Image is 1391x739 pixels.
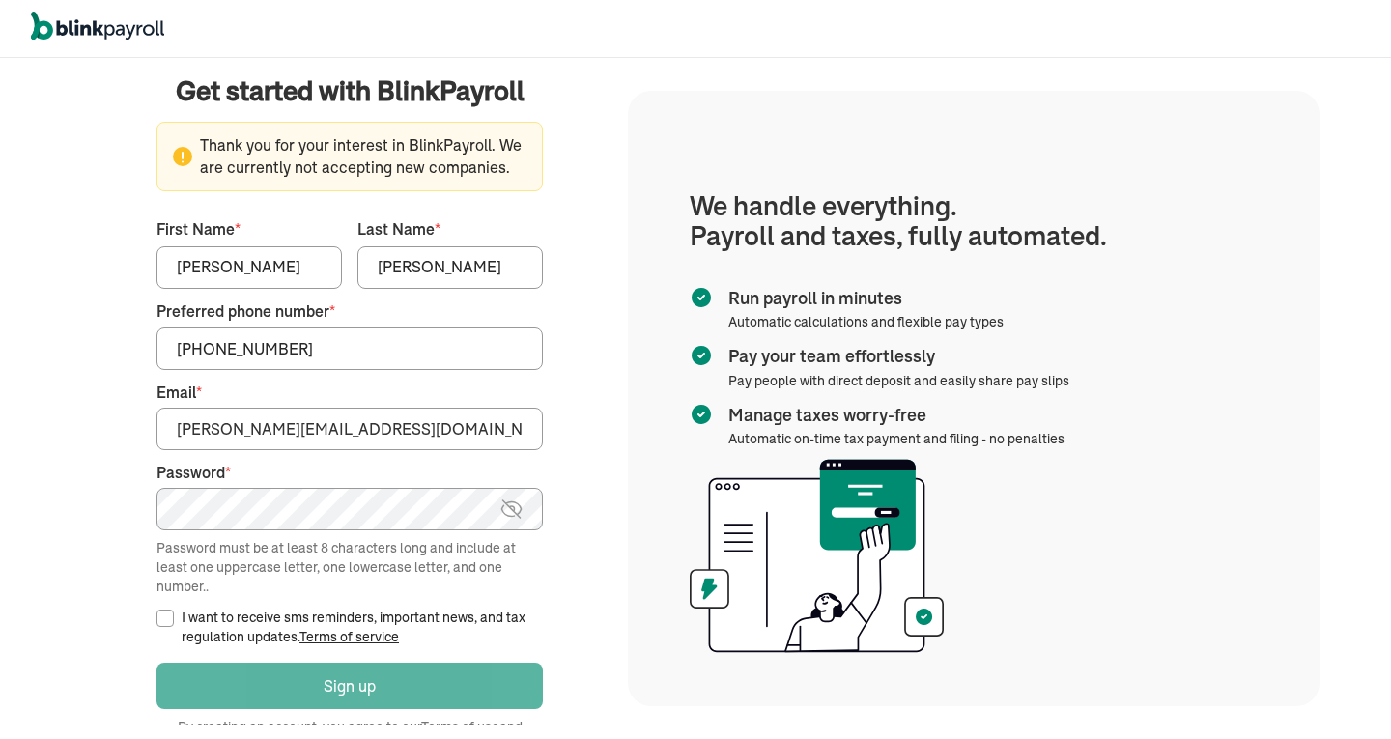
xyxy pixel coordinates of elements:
[173,134,526,179] span: Thank you for your interest in BlinkPayroll. We are currently not accepting new companies.
[156,462,543,484] label: Password
[728,344,1062,369] span: Pay your team effortlessly
[499,497,524,521] img: eye
[690,459,944,653] img: illustration
[156,300,543,323] label: Preferred phone number
[176,71,525,110] span: Get started with BlinkPayroll
[156,327,543,370] input: Your phone number
[156,408,543,450] input: Your email address
[1069,530,1391,739] iframe: Chat Widget
[31,12,164,41] img: logo
[728,372,1069,389] span: Pay people with direct deposit and easily share pay slips
[357,218,543,241] label: Last Name
[156,382,543,404] label: Email
[421,718,499,735] a: Terms of use
[690,344,713,367] img: checkmark
[156,218,342,241] label: First Name
[156,246,342,289] input: Your first name
[728,313,1004,330] span: Automatic calculations and flexible pay types
[728,286,996,311] span: Run payroll in minutes
[728,403,1057,428] span: Manage taxes worry-free
[156,663,543,709] button: Sign up
[299,628,399,645] a: Terms of service
[357,246,543,289] input: Your last name
[728,430,1065,447] span: Automatic on-time tax payment and filing - no penalties
[690,191,1258,251] h1: We handle everything. Payroll and taxes, fully automated.
[690,403,713,426] img: checkmark
[690,286,713,309] img: checkmark
[156,538,543,596] div: Password must be at least 8 characters long and include at least one uppercase letter, one lowerc...
[182,608,543,646] label: I want to receive sms reminders, important news, and tax regulation updates.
